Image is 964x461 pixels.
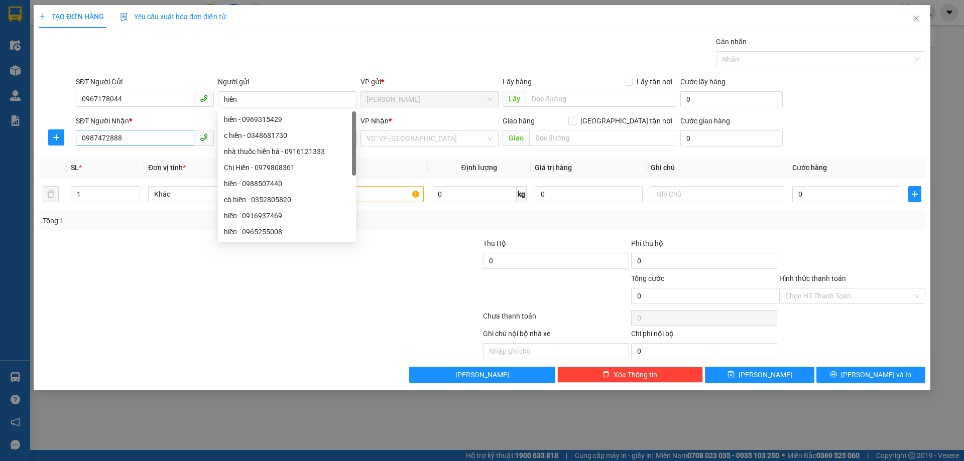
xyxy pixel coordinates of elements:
[49,133,64,141] span: plus
[728,371,735,379] span: save
[503,78,532,86] span: Lấy hàng
[483,239,506,247] span: Thu Hộ
[503,130,529,146] span: Giao
[409,367,555,383] button: [PERSON_NAME]
[39,13,104,21] span: TẠO ĐƠN HÀNG
[483,343,629,359] input: Nhập ghi chú
[647,158,788,178] th: Ghi chú
[716,38,747,46] label: Gán nhãn
[39,13,46,20] span: plus
[631,328,777,343] div: Chi phí nội bộ
[224,226,350,237] div: hiền - 0965255008
[200,133,208,141] span: phone
[779,274,846,282] label: Hình thức thanh toán
[517,186,527,202] span: kg
[535,186,643,202] input: 0
[218,76,356,87] div: Người gửi
[841,369,911,380] span: [PERSON_NAME] và In
[200,94,208,102] span: phone
[224,130,350,141] div: c hiền - 0348681730
[224,178,350,189] div: hiền - 0988507440
[218,127,356,143] div: c hiền - 0348681730
[224,162,350,173] div: Chị Hiền - 0979808361
[503,117,535,125] span: Giao hàng
[154,187,276,202] span: Khác
[503,91,526,107] span: Lấy
[148,164,186,172] span: Đơn vị tính
[909,190,921,198] span: plus
[830,371,837,379] span: printer
[912,15,920,23] span: close
[43,186,59,202] button: delete
[43,215,372,226] div: Tổng: 1
[482,311,630,328] div: Chưa thanh toán
[290,186,423,202] input: VD: Bàn, Ghế
[224,146,350,157] div: nhà thuốc hiền hà - 0916121333
[76,115,214,126] div: SĐT Người Nhận
[680,117,730,125] label: Cước giao hàng
[218,143,356,160] div: nhà thuốc hiền hà - 0916121333
[792,164,827,172] span: Cước hàng
[651,186,784,202] input: Ghi Chú
[602,371,610,379] span: delete
[71,164,79,172] span: SL
[483,328,629,343] div: Ghi chú nội bộ nhà xe
[680,78,726,86] label: Cước lấy hàng
[557,367,703,383] button: deleteXóa Thông tin
[633,76,676,87] span: Lấy tận nơi
[360,117,389,125] span: VP Nhận
[576,115,676,126] span: [GEOGRAPHIC_DATA] tận nơi
[218,160,356,176] div: Chị Hiền - 0979808361
[455,369,509,380] span: [PERSON_NAME]
[631,238,777,253] div: Phí thu hộ
[614,369,657,380] span: Xóa Thông tin
[224,210,350,221] div: hiền - 0916937469
[529,130,676,146] input: Dọc đường
[902,5,930,33] button: Close
[739,369,792,380] span: [PERSON_NAME]
[680,91,783,107] input: Cước lấy hàng
[360,76,499,87] div: VP gửi
[908,186,921,202] button: plus
[631,274,664,282] span: Tổng cước
[224,194,350,205] div: cô hiền - 0352805820
[76,76,214,87] div: SĐT Người Gửi
[48,129,64,145] button: plus
[526,91,676,107] input: Dọc đường
[461,164,497,172] span: Định lượng
[218,192,356,208] div: cô hiền - 0352805820
[535,164,572,172] span: Giá trị hàng
[705,367,814,383] button: save[PERSON_NAME]
[120,13,128,21] img: icon
[367,92,493,107] span: Lý Nhân
[218,208,356,224] div: hiền - 0916937469
[680,130,783,146] input: Cước giao hàng
[218,176,356,192] div: hiền - 0988507440
[224,114,350,125] div: hiền - 0969315429
[816,367,925,383] button: printer[PERSON_NAME] và In
[120,13,226,21] span: Yêu cầu xuất hóa đơn điện tử
[218,224,356,240] div: hiền - 0965255008
[218,111,356,127] div: hiền - 0969315429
